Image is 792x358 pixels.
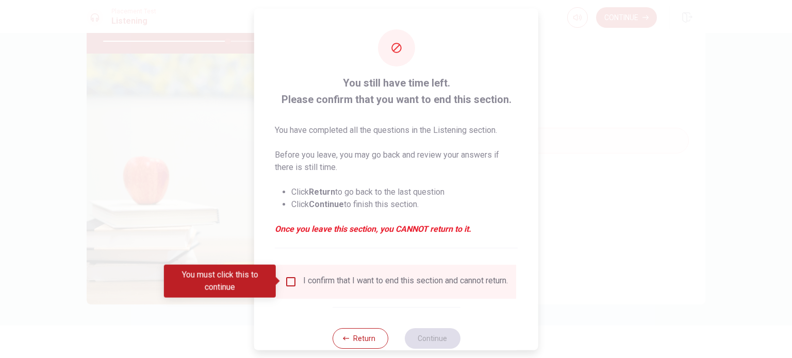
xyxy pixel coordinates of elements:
[404,328,460,348] button: Continue
[275,223,518,235] em: Once you leave this section, you CANNOT return to it.
[309,199,344,209] strong: Continue
[309,186,335,196] strong: Return
[275,148,518,173] p: Before you leave, you may go back and review your answers if there is still time.
[275,74,518,107] span: You still have time left. Please confirm that you want to end this section.
[285,275,297,287] span: You must click this to continue
[303,275,508,287] div: I confirm that I want to end this section and cannot return.
[291,198,518,210] li: Click to finish this section.
[164,265,276,298] div: You must click this to continue
[332,328,388,348] button: Return
[291,185,518,198] li: Click to go back to the last question
[275,124,518,136] p: You have completed all the questions in the Listening section.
